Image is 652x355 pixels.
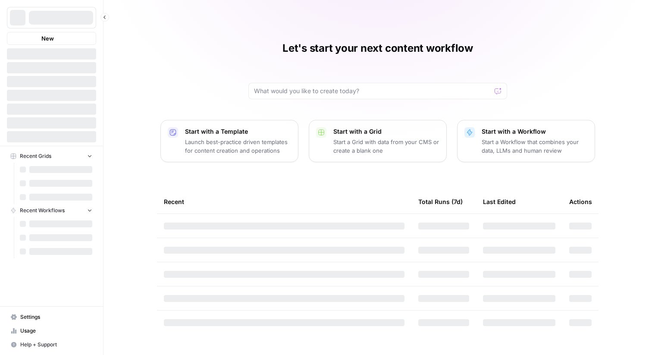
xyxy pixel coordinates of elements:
a: Usage [7,324,96,338]
button: New [7,32,96,45]
button: Recent Grids [7,150,96,163]
div: Recent [164,190,404,214]
button: Help + Support [7,338,96,352]
a: Settings [7,310,96,324]
span: Usage [20,327,92,335]
p: Start with a Template [185,127,291,136]
h1: Let's start your next content workflow [282,41,473,55]
p: Launch best-practice driven templates for content creation and operations [185,138,291,155]
button: Start with a TemplateLaunch best-practice driven templates for content creation and operations [160,120,298,162]
div: Total Runs (7d) [418,190,463,214]
p: Start with a Workflow [482,127,588,136]
p: Start with a Grid [333,127,439,136]
div: Actions [569,190,592,214]
p: Start a Workflow that combines your data, LLMs and human review [482,138,588,155]
span: New [41,34,54,43]
input: What would you like to create today? [254,87,491,95]
span: Settings [20,313,92,321]
span: Recent Workflows [20,207,65,214]
p: Start a Grid with data from your CMS or create a blank one [333,138,439,155]
button: Start with a WorkflowStart a Workflow that combines your data, LLMs and human review [457,120,595,162]
button: Recent Workflows [7,204,96,217]
span: Help + Support [20,341,92,349]
span: Recent Grids [20,152,51,160]
div: Last Edited [483,190,516,214]
button: Start with a GridStart a Grid with data from your CMS or create a blank one [309,120,447,162]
